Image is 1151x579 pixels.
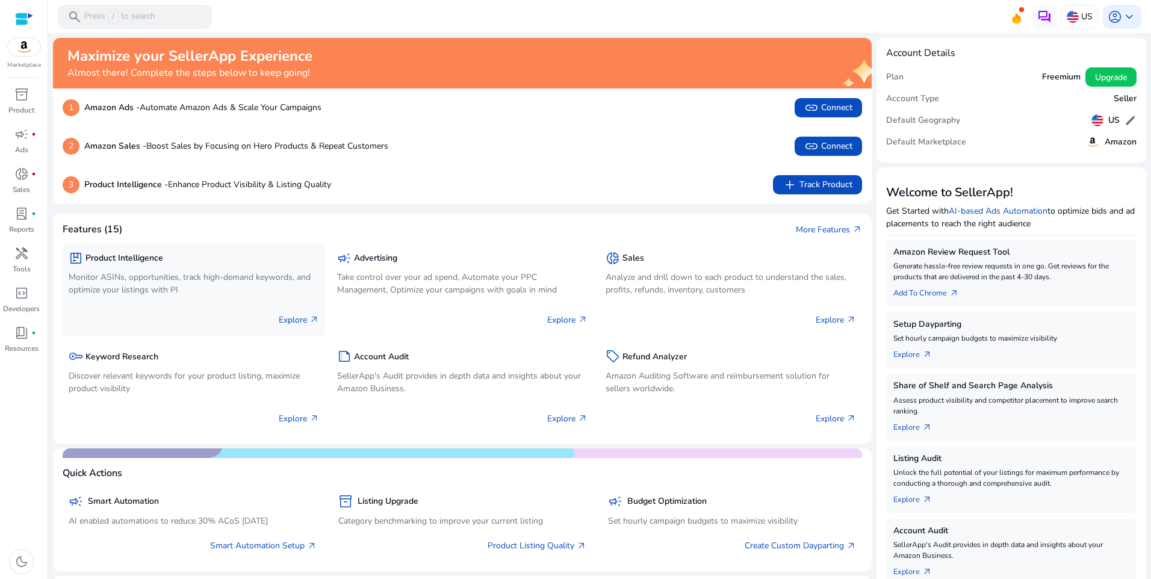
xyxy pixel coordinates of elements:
img: us.svg [1067,11,1079,23]
p: 3 [63,176,79,193]
p: Explore [279,412,319,425]
b: Amazon Sales - [84,140,146,152]
a: Product Listing Quality [488,539,586,552]
h5: Amazon Review Request Tool [893,247,1129,258]
p: Explore [547,412,588,425]
span: package [69,251,83,265]
p: Developers [3,303,40,314]
h5: Plan [886,72,904,82]
h5: Budget Optimization [627,497,707,507]
h5: Default Geography [886,116,960,126]
span: arrow_outward [577,541,586,551]
span: key [69,349,83,364]
span: dark_mode [14,554,29,569]
span: donut_small [14,167,29,181]
p: Category benchmarking to improve your current listing [338,515,586,527]
p: Amazon Auditing Software and reimbursement solution for sellers worldwide. [606,370,856,395]
span: keyboard_arrow_down [1122,10,1137,24]
span: arrow_outward [309,315,319,324]
span: arrow_outward [922,423,932,432]
p: AI enabled automations to reduce 30% ACoS [DATE] [69,515,317,527]
img: us.svg [1091,114,1103,126]
span: fiber_manual_record [31,172,36,176]
a: More Featuresarrow_outward [796,223,862,236]
span: lab_profile [14,206,29,221]
h4: Quick Actions [63,468,122,479]
button: Upgrade [1085,67,1137,87]
h5: Smart Automation [88,497,159,507]
p: SellerApp's Audit provides in depth data and insights about your Amazon Business. [337,370,588,395]
p: Assess product visibility and competitor placement to improve search ranking. [893,395,1129,416]
p: Reports [9,224,34,235]
p: 2 [63,138,79,155]
span: arrow_outward [922,495,932,504]
span: fiber_manual_record [31,211,36,216]
p: Enhance Product Visibility & Listing Quality [84,178,331,191]
p: Resources [5,343,39,354]
p: Product [8,105,34,116]
span: edit [1125,114,1137,126]
span: fiber_manual_record [31,132,36,137]
p: Explore [816,412,856,425]
p: US [1081,6,1093,27]
img: amazon.svg [1085,135,1100,149]
h5: Account Type [886,94,939,104]
p: Unlock the full potential of your listings for maximum performance by conducting a thorough and c... [893,467,1129,489]
img: amazon.svg [8,38,40,56]
a: Explorearrow_outward [893,489,942,506]
h5: Freemium [1042,72,1081,82]
span: arrow_outward [846,413,856,423]
a: Explorearrow_outward [893,561,942,578]
span: sell [606,349,620,364]
h5: Product Intelligence [85,253,163,264]
a: Explorearrow_outward [893,416,942,433]
h5: Amazon [1105,137,1137,147]
h5: Refund Analyzer [622,352,687,362]
a: AI-based Ads Automation [949,205,1047,217]
span: handyman [14,246,29,261]
p: Take control over your ad spend, Automate your PPC Management, Optimize your campaigns with goals... [337,271,588,296]
p: Tools [13,264,31,274]
p: Discover relevant keywords for your product listing, maximize product visibility [69,370,319,395]
span: Connect [804,139,852,153]
p: Analyze and drill down to each product to understand the sales, profits, refunds, inventory, cust... [606,271,856,296]
span: donut_small [606,251,620,265]
h5: Advertising [354,253,397,264]
span: campaign [337,251,352,265]
span: arrow_outward [578,413,588,423]
span: / [108,10,119,23]
span: arrow_outward [846,315,856,324]
span: arrow_outward [307,541,317,551]
h5: Default Marketplace [886,137,966,147]
span: link [804,139,819,153]
span: Connect [804,101,852,115]
a: Add To Chrome [893,282,969,299]
p: Press to search [84,10,155,23]
p: Set hourly campaign budgets to maximize visibility [893,333,1129,344]
a: Smart Automation Setup [210,539,317,552]
p: Boost Sales by Focusing on Hero Products & Repeat Customers [84,140,388,152]
span: campaign [14,127,29,141]
h5: Account Audit [354,352,409,362]
h5: Sales [622,253,644,264]
span: search [67,10,82,24]
span: campaign [608,494,622,509]
p: 1 [63,99,79,116]
span: fiber_manual_record [31,330,36,335]
h3: Welcome to SellerApp! [886,185,1137,200]
p: Explore [279,314,319,326]
button: linkConnect [795,98,862,117]
span: campaign [69,494,83,509]
h5: US [1108,116,1120,126]
p: Explore [816,314,856,326]
p: Monitor ASINs, opportunities, track high-demand keywords, and optimize your listings with PI [69,271,319,296]
span: arrow_outward [922,350,932,359]
h2: Maximize your SellerApp Experience [67,48,312,65]
p: Sales [13,184,30,195]
span: Track Product [783,178,852,192]
span: summarize [337,349,352,364]
p: SellerApp's Audit provides in depth data and insights about your Amazon Business. [893,539,1129,561]
span: arrow_outward [852,224,862,234]
span: add [783,178,797,192]
h5: Share of Shelf and Search Page Analysis [893,381,1129,391]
